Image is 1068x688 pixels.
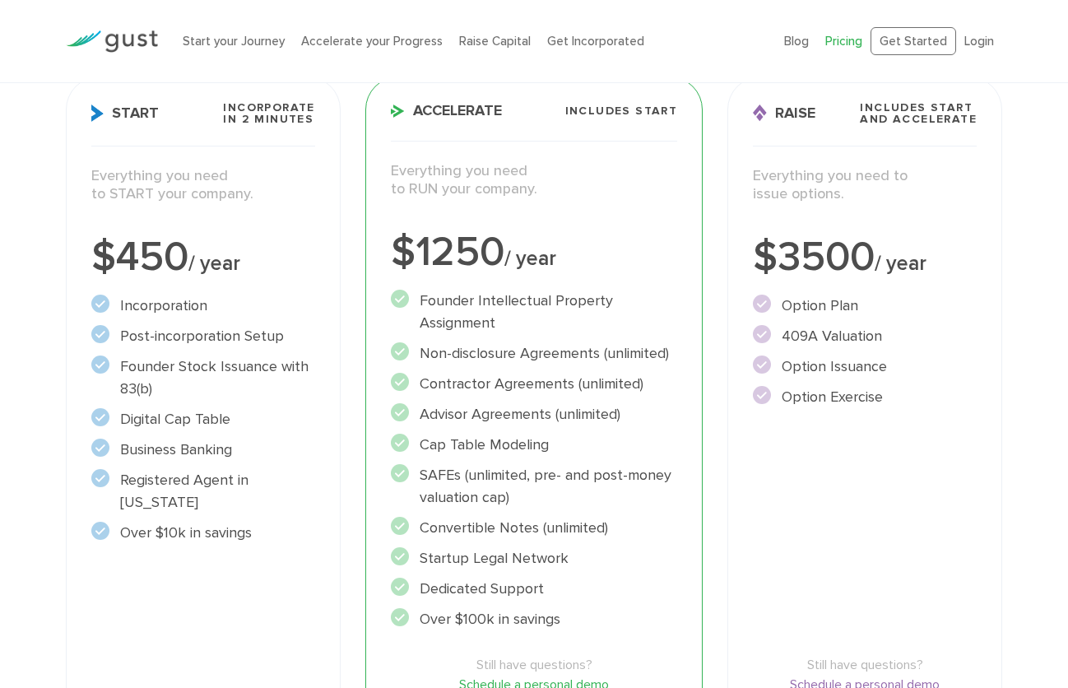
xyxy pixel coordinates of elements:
li: Business Banking [91,439,315,461]
li: Convertible Notes (unlimited) [391,517,677,539]
li: Incorporation [91,295,315,317]
li: Advisor Agreements (unlimited) [391,403,677,425]
li: Option Plan [753,295,977,317]
img: Raise Icon [753,105,767,122]
span: Still have questions? [753,655,977,675]
li: Cap Table Modeling [391,434,677,456]
span: / year [188,251,240,276]
div: $1250 [391,232,677,273]
a: Raise Capital [459,34,531,49]
li: Non-disclosure Agreements (unlimited) [391,342,677,365]
span: Accelerate [391,104,502,119]
li: Contractor Agreements (unlimited) [391,373,677,395]
li: Registered Agent in [US_STATE] [91,469,315,514]
p: Everything you need to START your company. [91,167,315,204]
li: SAFEs (unlimited, pre- and post-money valuation cap) [391,464,677,509]
div: $3500 [753,237,977,278]
li: Post-incorporation Setup [91,325,315,347]
img: Gust Logo [66,30,158,53]
span: Raise [753,105,815,122]
img: Accelerate Icon [391,105,405,118]
span: / year [504,246,556,271]
div: $450 [91,237,315,278]
li: Option Issuance [753,356,977,378]
a: Get Incorporated [547,34,644,49]
li: Digital Cap Table [91,408,315,430]
span: Still have questions? [391,655,677,675]
img: Start Icon X2 [91,105,104,122]
a: Get Started [871,27,956,56]
li: Over $100k in savings [391,608,677,630]
li: Startup Legal Network [391,547,677,569]
span: Start [91,105,159,122]
a: Login [964,34,994,49]
a: Pricing [825,34,862,49]
li: Dedicated Support [391,578,677,600]
li: Founder Intellectual Property Assignment [391,290,677,334]
span: Incorporate in 2 Minutes [223,102,314,125]
li: Option Exercise [753,386,977,408]
span: Includes START and ACCELERATE [860,102,977,125]
a: Start your Journey [183,34,285,49]
span: Includes START [565,105,678,117]
span: / year [875,251,926,276]
li: Founder Stock Issuance with 83(b) [91,356,315,400]
a: Blog [784,34,809,49]
p: Everything you need to RUN your company. [391,162,677,199]
li: Over $10k in savings [91,522,315,544]
p: Everything you need to issue options. [753,167,977,204]
li: 409A Valuation [753,325,977,347]
a: Accelerate your Progress [301,34,443,49]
